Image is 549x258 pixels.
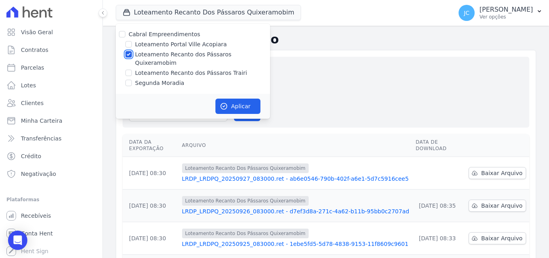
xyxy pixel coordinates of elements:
[135,79,184,87] label: Segunda Moradia
[3,225,99,241] a: Conta Hent
[412,222,465,255] td: [DATE] 08:33
[3,77,99,93] a: Lotes
[3,60,99,76] a: Parcelas
[179,134,413,157] th: Arquivo
[182,175,410,183] a: LRDP_LRDPQ_20250927_083000.ret - ab6e0546-790b-402f-a6e1-5d7c5916cee5
[21,170,56,178] span: Negativação
[182,196,309,206] span: Loteamento Recanto Dos Pássaros Quixeramobim
[481,169,522,177] span: Baixar Arquivo
[21,99,43,107] span: Clientes
[135,69,247,77] label: Loteamento Recanto dos Pássaros Trairi
[3,208,99,224] a: Recebíveis
[21,212,51,220] span: Recebíveis
[6,195,96,204] div: Plataformas
[135,40,227,49] label: Loteamento Portal Ville Acopiara
[479,6,533,14] p: [PERSON_NAME]
[3,95,99,111] a: Clientes
[469,200,526,212] a: Baixar Arquivo
[182,240,410,248] a: LRDP_LRDPQ_20250925_083000.ret - 1ebe5fd5-5d78-4838-9153-11f8609c9601
[412,190,465,222] td: [DATE] 08:35
[21,117,62,125] span: Minha Carteira
[21,46,48,54] span: Contratos
[135,50,270,67] label: Loteamento Recanto dos Pássaros Quixeramobim
[21,134,61,142] span: Transferências
[479,14,533,20] p: Ver opções
[123,222,179,255] td: [DATE] 08:30
[3,24,99,40] a: Visão Geral
[452,2,549,24] button: JC [PERSON_NAME] Ver opções
[129,31,200,37] label: Cabral Empreendimentos
[182,207,410,215] a: LRDP_LRDPQ_20250926_083000.ret - d7ef3d8a-271c-4a62-b11b-95bb0c2707ad
[464,10,469,16] span: JC
[481,202,522,210] span: Baixar Arquivo
[469,232,526,244] a: Baixar Arquivo
[123,157,179,190] td: [DATE] 08:30
[182,229,309,238] span: Loteamento Recanto Dos Pássaros Quixeramobim
[182,163,309,173] span: Loteamento Recanto Dos Pássaros Quixeramobim
[3,42,99,58] a: Contratos
[481,234,522,242] span: Baixar Arquivo
[21,64,44,72] span: Parcelas
[8,231,27,250] div: Open Intercom Messenger
[469,167,526,179] a: Baixar Arquivo
[3,166,99,182] a: Negativação
[3,148,99,164] a: Crédito
[215,99,260,114] button: Aplicar
[3,130,99,147] a: Transferências
[412,134,465,157] th: Data de Download
[116,32,536,47] h2: Exportações de Retorno
[21,152,41,160] span: Crédito
[3,113,99,129] a: Minha Carteira
[116,5,301,20] button: Loteamento Recanto Dos Pássaros Quixeramobim
[123,134,179,157] th: Data da Exportação
[21,229,53,237] span: Conta Hent
[123,190,179,222] td: [DATE] 08:30
[21,28,53,36] span: Visão Geral
[21,81,36,89] span: Lotes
